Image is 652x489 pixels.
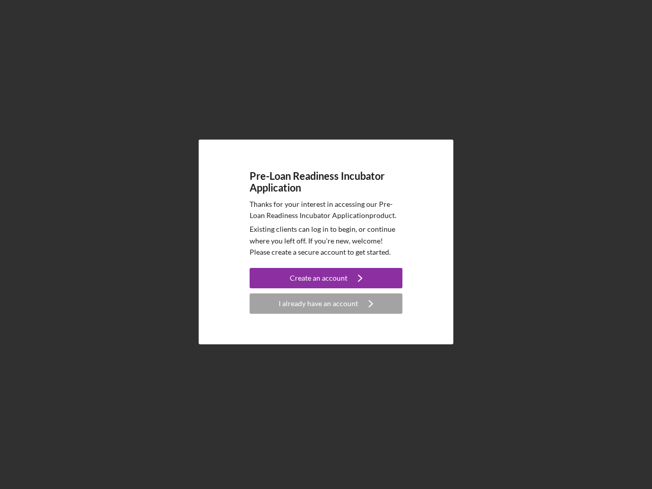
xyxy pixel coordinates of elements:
p: Existing clients can log in to begin, or continue where you left off. If you're new, welcome! Ple... [250,224,402,258]
button: Create an account [250,268,402,288]
div: Create an account [290,268,347,288]
button: I already have an account [250,293,402,314]
a: Create an account [250,268,402,291]
p: Thanks for your interest in accessing our Pre-Loan Readiness Incubator Application product. [250,199,402,222]
div: I already have an account [279,293,358,314]
h4: Pre-Loan Readiness Incubator Application [250,170,402,194]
